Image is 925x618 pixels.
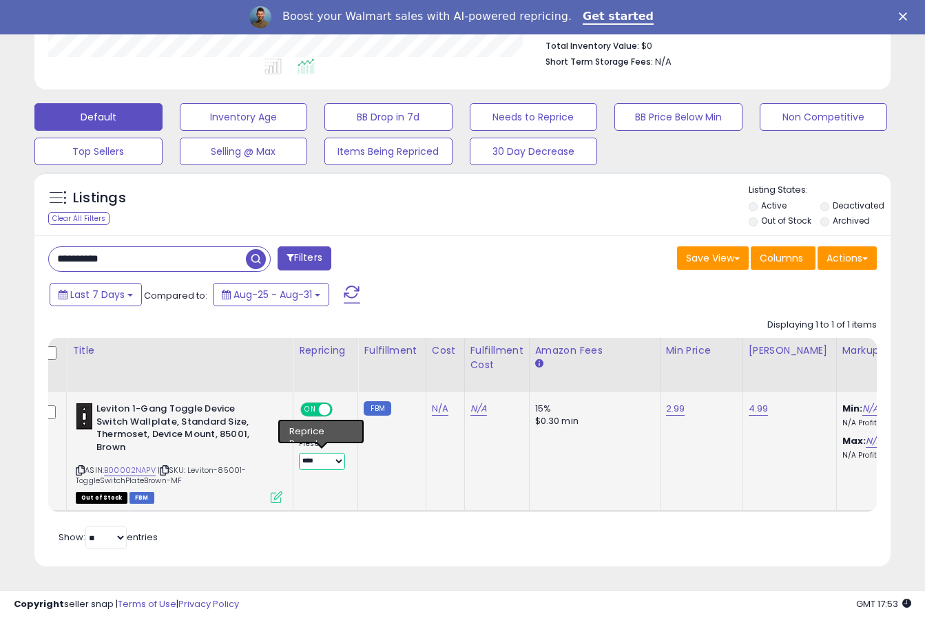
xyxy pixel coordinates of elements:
a: 2.99 [666,402,685,416]
img: 31fjRR7uMsL._SL40_.jpg [76,403,93,430]
button: Filters [278,246,331,270]
p: Listing States: [749,184,891,197]
span: Last 7 Days [70,288,125,301]
button: Default [34,103,163,131]
div: Close [899,12,913,21]
div: Amazon Fees [535,343,654,358]
a: N/A [470,402,487,416]
div: 15% [535,403,649,415]
b: Short Term Storage Fees: [545,56,653,67]
a: N/A [866,434,882,448]
a: Privacy Policy [178,597,239,610]
img: Profile image for Adrian [249,6,271,28]
button: Actions [818,246,877,270]
button: Non Competitive [760,103,888,131]
strong: Copyright [14,597,64,610]
button: Columns [751,246,815,270]
h5: Listings [73,189,126,208]
div: Displaying 1 to 1 of 1 items [767,319,877,332]
a: N/A [432,402,448,416]
label: Deactivated [833,200,884,211]
label: Archived [833,215,870,226]
button: Top Sellers [34,138,163,165]
span: | SKU: Leviton-85001-ToggleSwitchPlateBrown-MF [76,465,246,485]
div: Repricing [299,343,352,358]
b: Leviton 1-Gang Toggle Device Switch Wallplate, Standard Size, Thermoset, Device Mount, 85001, Brown [96,403,264,457]
button: Save View [677,246,749,270]
span: OFF [331,404,353,416]
button: Aug-25 - Aug-31 [213,283,329,306]
div: seller snap | | [14,598,239,611]
label: Out of Stock [761,215,811,226]
div: [PERSON_NAME] [749,343,831,358]
a: 4.99 [749,402,769,416]
div: ASIN: [76,403,282,502]
button: Items Being Repriced [324,138,453,165]
div: Boost your Walmart sales with AI-powered repricing. [282,10,572,23]
small: Amazon Fees. [535,358,543,370]
a: N/A [862,402,879,416]
span: 2025-09-10 17:53 GMT [856,597,911,610]
a: Terms of Use [118,597,176,610]
a: Get started [583,10,654,25]
button: BB Drop in 7d [324,103,453,131]
div: Clear All Filters [48,212,110,225]
b: Max: [842,434,866,447]
label: Active [761,200,787,211]
span: Show: entries [59,531,158,544]
div: Fulfillment Cost [470,343,523,372]
b: Min: [842,402,863,415]
div: Cost [432,343,459,358]
li: $0 [545,36,866,53]
div: Fulfillment [364,343,419,358]
a: B00002NAPV [104,465,156,476]
button: 30 Day Decrease [470,138,598,165]
span: All listings that are currently out of stock and unavailable for purchase on Amazon [76,492,127,504]
span: Compared to: [144,289,207,302]
button: BB Price Below Min [614,103,742,131]
button: Last 7 Days [50,283,142,306]
div: Title [72,343,287,358]
span: FBM [129,492,154,504]
button: Needs to Reprice [470,103,598,131]
span: N/A [655,55,672,68]
span: Columns [760,251,803,265]
div: $0.30 min [535,415,649,427]
div: Min Price [666,343,737,358]
button: Inventory Age [180,103,308,131]
small: FBM [364,401,391,416]
span: ON [302,404,319,416]
div: Preset: [299,439,347,470]
span: Aug-25 - Aug-31 [233,288,312,301]
div: Amazon AI [299,424,347,436]
button: Selling @ Max [180,138,308,165]
b: Total Inventory Value: [545,40,639,52]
